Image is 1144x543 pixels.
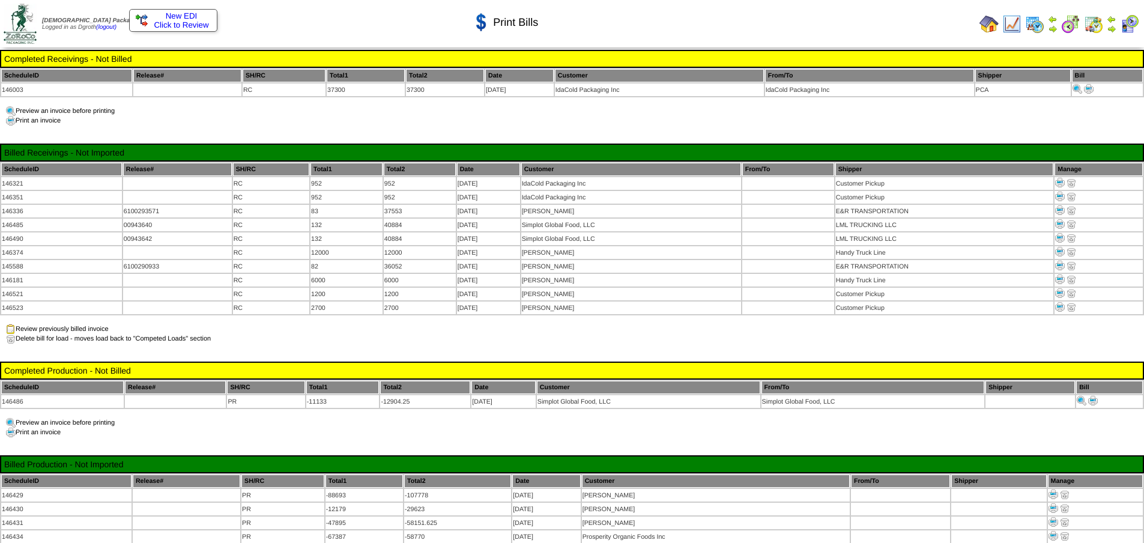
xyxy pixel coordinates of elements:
[1067,302,1076,312] img: delete.gif
[1055,219,1065,229] img: Print
[406,69,484,82] th: Total2
[1,232,122,245] td: 146490
[835,205,1054,217] td: E&R TRANSPORTATION
[241,503,324,515] td: PR
[851,475,950,488] th: From/To
[1,517,132,529] td: 146431
[1,69,132,82] th: ScheduleID
[521,232,741,245] td: Simplot Global Food, LLC
[310,205,383,217] td: 83
[1049,503,1058,513] img: Print
[384,302,456,314] td: 2700
[380,395,470,408] td: -12904.25
[1060,531,1070,541] img: delete.gif
[457,232,520,245] td: [DATE]
[521,288,741,300] td: [PERSON_NAME]
[136,20,211,29] span: Click to Review
[384,219,456,231] td: 40884
[243,69,325,82] th: SH/RC
[233,246,309,259] td: RC
[404,517,511,529] td: -58151.625
[404,503,511,515] td: -29623
[521,302,741,314] td: [PERSON_NAME]
[1002,14,1021,34] img: line_graph.gif
[835,274,1054,287] td: Handy Truck Line
[233,177,309,190] td: RC
[6,116,16,126] img: print.gif
[521,246,741,259] td: [PERSON_NAME]
[1055,205,1065,215] img: Print
[406,83,484,96] td: 37300
[241,517,324,529] td: PR
[457,163,520,176] th: Date
[384,232,456,245] td: 40884
[233,191,309,204] td: RC
[985,381,1075,394] th: Shipper
[6,324,16,334] img: clipboard.gif
[512,530,580,543] td: [DATE]
[1,205,122,217] td: 146336
[512,475,580,488] th: Date
[1077,396,1086,405] img: Print
[742,163,834,176] th: From/To
[1055,261,1065,270] img: Print
[761,395,985,408] td: Simplot Global Food, LLC
[327,69,405,82] th: Total1
[1067,288,1076,298] img: delete.gif
[457,274,520,287] td: [DATE]
[241,475,324,488] th: SH/RC
[1,274,122,287] td: 146181
[310,219,383,231] td: 132
[835,288,1054,300] td: Customer Pickup
[512,503,580,515] td: [DATE]
[233,219,309,231] td: RC
[521,260,741,273] td: [PERSON_NAME]
[1055,233,1065,243] img: Print
[325,475,403,488] th: Total1
[4,147,1140,158] td: Billed Receivings - Not Imported
[1,475,132,488] th: ScheduleID
[835,246,1054,259] td: Handy Truck Line
[835,191,1054,204] td: Customer Pickup
[1055,288,1065,298] img: Print
[512,489,580,502] td: [DATE]
[310,246,383,259] td: 12000
[1,489,132,502] td: 146429
[582,475,850,488] th: Customer
[1107,24,1116,34] img: arrowright.gif
[310,191,383,204] td: 952
[1049,531,1058,541] img: Print
[521,163,741,176] th: Customer
[1055,192,1065,201] img: Print
[457,302,520,314] td: [DATE]
[471,395,536,408] td: [DATE]
[233,260,309,273] td: RC
[384,260,456,273] td: 36052
[404,489,511,502] td: -107778
[243,83,325,96] td: RC
[6,428,16,437] img: print.gif
[1120,14,1139,34] img: calendarcustomer.gif
[1,395,124,408] td: 146486
[1088,396,1098,405] img: Print
[125,381,226,394] th: Release#
[4,365,1140,376] td: Completed Production - Not Billed
[457,177,520,190] td: [DATE]
[136,14,148,26] img: ediSmall.gif
[96,24,117,31] a: (logout)
[835,232,1054,245] td: LML TRUCKING LLC
[582,517,850,529] td: [PERSON_NAME]
[1076,381,1143,394] th: Bill
[123,232,232,245] td: 00943642
[1049,490,1058,499] img: Print
[6,418,16,428] img: preview.gif
[133,475,240,488] th: Release#
[136,11,211,29] a: New EDI Click to Review
[384,288,456,300] td: 1200
[404,530,511,543] td: -58770
[1,288,122,300] td: 146521
[835,219,1054,231] td: LML TRUCKING LLC
[765,83,974,96] td: IdaCold Packaging Inc
[1,83,132,96] td: 146003
[306,395,380,408] td: -11133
